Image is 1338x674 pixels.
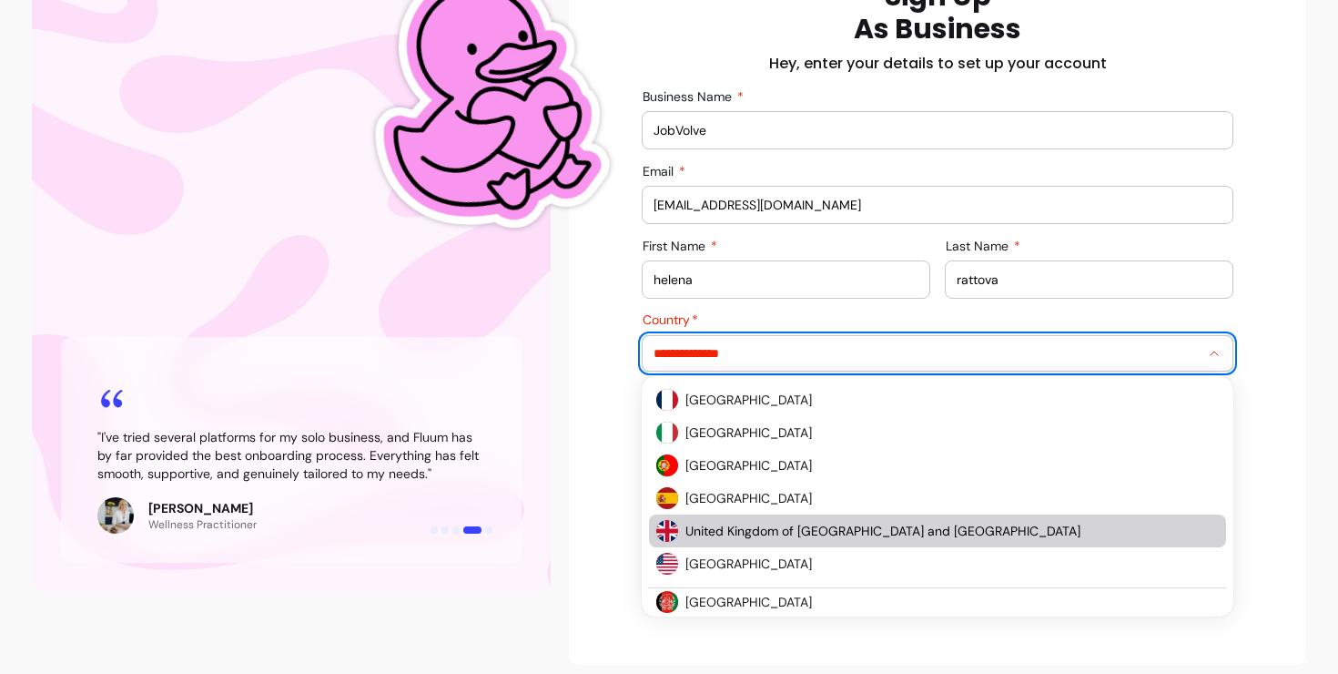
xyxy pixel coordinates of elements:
[148,499,257,517] p: [PERSON_NAME]
[685,555,1201,573] span: [GEOGRAPHIC_DATA]
[654,121,1221,139] input: Business Name
[656,553,678,575] img: United States of America
[97,428,485,483] blockquote: " I've tried several platforms for my solo business, and Fluum has by far provided the best onboa...
[656,520,678,542] img: United Kingdom of Great Britain and Northern Ireland
[654,196,1221,214] input: Email
[654,271,918,289] input: First Name
[1200,339,1229,368] button: Show suggestions
[685,489,1201,507] span: [GEOGRAPHIC_DATA]
[685,456,1201,475] span: [GEOGRAPHIC_DATA]
[685,391,1201,409] span: [GEOGRAPHIC_DATA]
[656,487,678,509] img: Spain
[649,383,1226,617] ul: Suggestions
[643,163,677,179] span: Email
[685,593,1201,611] span: [GEOGRAPHIC_DATA]
[643,238,709,254] span: First Name
[656,454,678,476] img: Portugal
[685,424,1201,442] span: [GEOGRAPHIC_DATA]
[946,238,1012,254] span: Last Name
[656,389,678,411] img: France
[656,422,678,444] img: Italy
[645,380,1230,620] div: Suggestions
[97,497,134,534] img: Review avatar
[685,522,1201,540] span: United Kingdom of [GEOGRAPHIC_DATA] and [GEOGRAPHIC_DATA]
[957,271,1221,289] input: Last Name
[643,311,705,329] label: Country
[643,88,735,105] span: Business Name
[656,591,678,613] img: Afghanistan
[148,517,257,532] p: Wellness Practitioner
[769,53,1107,75] h2: Hey, enter your details to set up your account
[654,344,1171,363] input: Country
